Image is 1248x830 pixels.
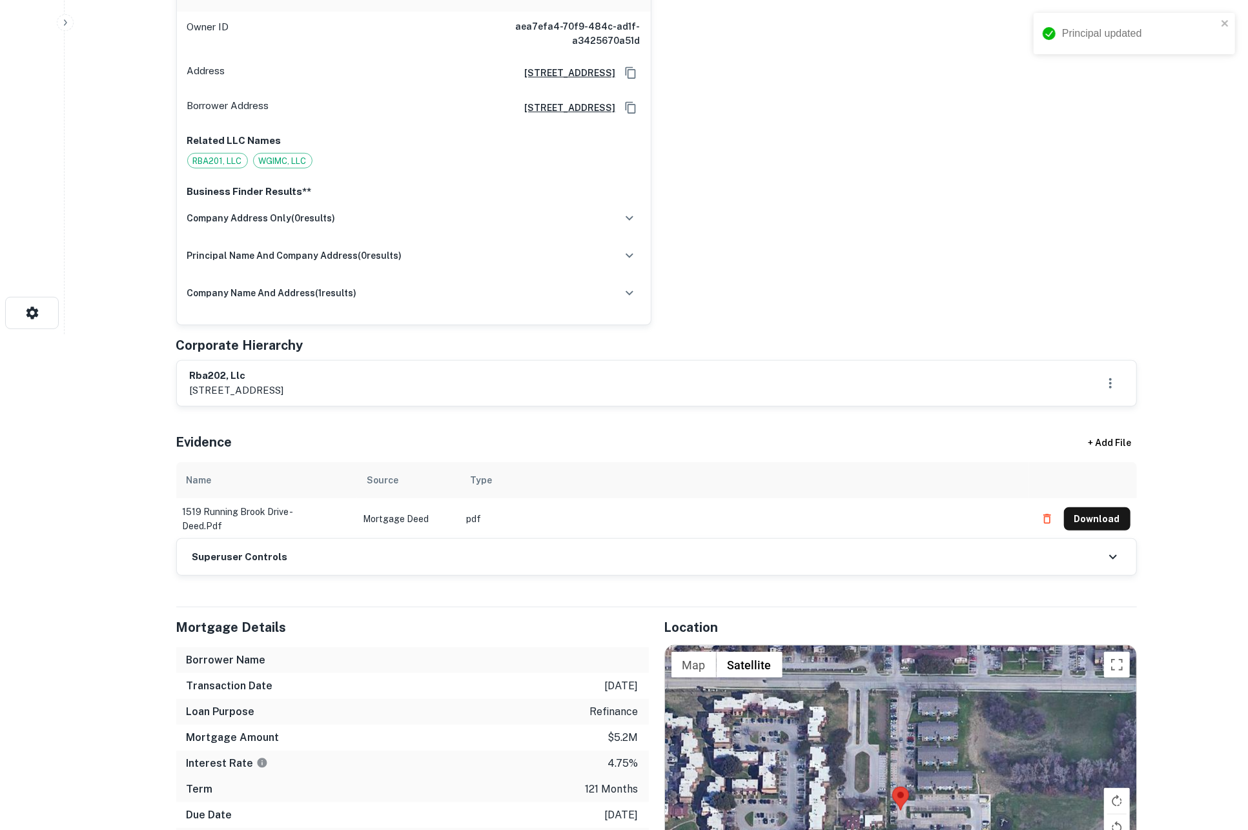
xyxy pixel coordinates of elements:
[176,462,1137,538] div: scrollable content
[1036,509,1059,529] button: Delete file
[357,462,460,498] th: Source
[717,652,783,678] button: Show satellite imagery
[187,286,357,300] h6: company name and address ( 1 results)
[586,782,639,797] p: 121 months
[187,730,280,745] h6: Mortgage Amount
[590,704,639,720] p: refinance
[1183,685,1248,747] iframe: Chat Widget
[357,498,460,540] td: Mortgage Deed
[608,730,639,745] p: $5.2m
[190,383,284,398] p: [STREET_ADDRESS]
[460,498,1029,540] td: pdf
[187,19,229,48] p: Owner ID
[1062,26,1217,41] div: Principal updated
[515,66,616,80] a: [STREET_ADDRESS]
[188,155,247,168] span: RBA201, LLC
[367,472,399,488] div: Source
[187,248,402,263] h6: principal name and company address ( 0 results)
[176,462,357,498] th: Name
[471,472,493,488] div: Type
[187,98,269,117] p: Borrower Address
[621,63,640,83] button: Copy Address
[176,618,649,637] h5: Mortgage Details
[605,678,639,694] p: [DATE]
[192,550,288,565] h6: Superuser Controls
[176,336,303,355] h5: Corporate Hierarchy
[187,704,255,720] h6: Loan Purpose
[1221,18,1230,30] button: close
[1064,507,1130,531] button: Download
[187,472,212,488] div: Name
[187,678,273,694] h6: Transaction Date
[460,462,1029,498] th: Type
[256,757,268,769] svg: The interest rates displayed on the website are for informational purposes only and may be report...
[1065,431,1155,454] div: + Add File
[621,98,640,117] button: Copy Address
[176,498,357,540] td: 1519 running brook drive - deed.pdf
[515,101,616,115] a: [STREET_ADDRESS]
[605,807,639,823] p: [DATE]
[1104,652,1130,678] button: Toggle fullscreen view
[187,184,640,199] p: Business Finder Results**
[187,133,640,148] p: Related LLC Names
[187,782,213,797] h6: Term
[187,211,336,225] h6: company address only ( 0 results)
[176,432,232,452] h5: Evidence
[671,652,717,678] button: Show street map
[187,807,232,823] h6: Due Date
[190,369,284,383] h6: rba202, llc
[608,756,639,771] p: 4.75%
[187,653,266,668] h6: Borrower Name
[187,756,268,771] h6: Interest Rate
[664,618,1137,637] h5: Location
[1104,788,1130,814] button: Rotate map clockwise
[486,19,640,48] h6: aea7efa4-70f9-484c-ad1f-a3425670a51d
[254,155,312,168] span: WGIMC, LLC
[187,63,225,83] p: Address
